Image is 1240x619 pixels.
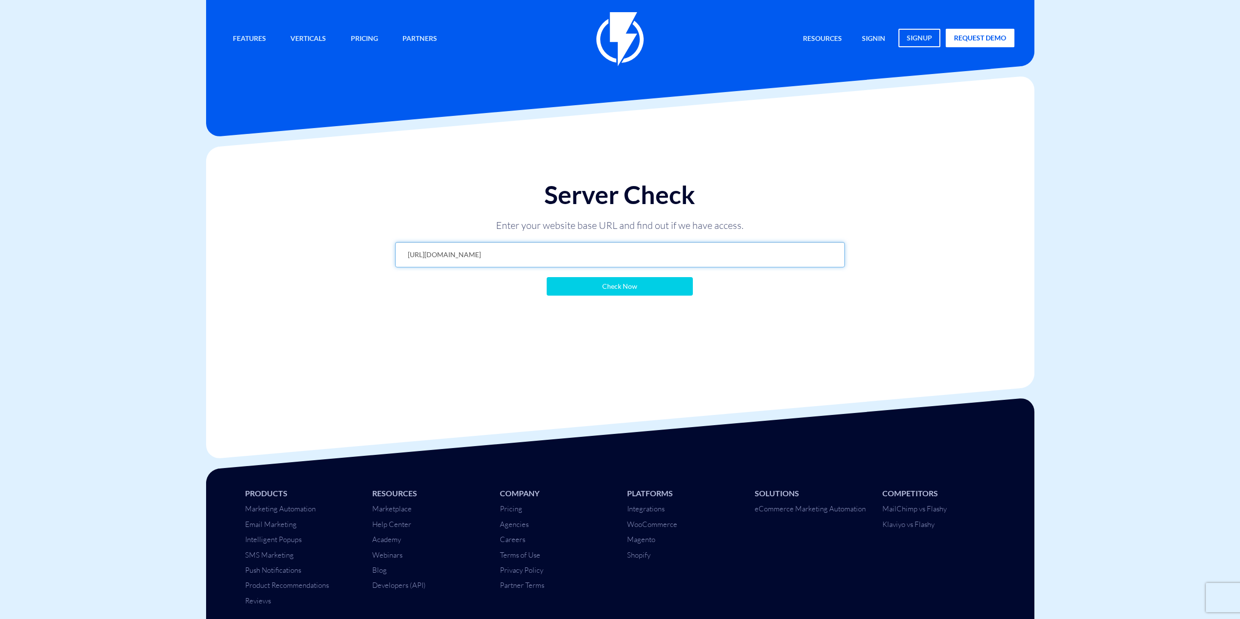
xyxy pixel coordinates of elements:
a: MailChimp vs Flashy [882,504,947,513]
a: Partner Terms [500,581,544,590]
a: request demo [946,29,1014,47]
a: Push Notifications [245,565,301,575]
a: Magento [627,535,655,544]
li: Solutions [755,488,868,499]
li: Resources [372,488,485,499]
a: Integrations [627,504,665,513]
a: Features [226,29,273,50]
a: Verticals [283,29,333,50]
a: Shopify [627,550,650,560]
a: Intelligent Popups [245,535,302,544]
a: Help Center [372,520,411,529]
a: Developers (API) [372,581,426,590]
a: WooCommerce [627,520,677,529]
a: Webinars [372,550,402,560]
a: Blog [372,565,387,575]
a: Resources [796,29,849,50]
a: Marketing Automation [245,504,316,513]
a: Pricing [500,504,522,513]
a: Privacy Policy [500,565,543,575]
li: Company [500,488,613,499]
a: signup [898,29,940,47]
input: Check Now [547,277,693,296]
a: Pricing [343,29,385,50]
a: Agencies [500,520,529,529]
a: Product Recommendations [245,581,329,590]
a: signin [855,29,893,50]
a: SMS Marketing [245,550,294,560]
a: Partners [395,29,444,50]
a: Academy [372,535,401,544]
h1: Server Check [395,181,845,208]
a: Terms of Use [500,550,540,560]
a: Reviews [245,596,271,605]
input: URL ADDRESS [395,242,845,267]
li: Competitors [882,488,995,499]
a: Email Marketing [245,520,297,529]
a: Klaviyo vs Flashy [882,520,935,529]
a: Marketplace [372,504,412,513]
a: eCommerce Marketing Automation [755,504,866,513]
li: Products [245,488,358,499]
li: Platforms [627,488,740,499]
p: Enter your website base URL and find out if we have access. [474,219,766,232]
a: Careers [500,535,525,544]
